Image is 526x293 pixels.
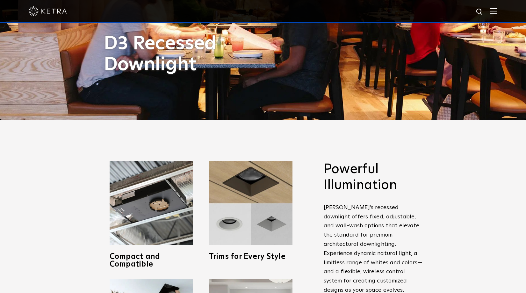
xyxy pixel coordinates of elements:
img: trims-for-every-style [209,161,292,245]
h2: Powerful Illumination [324,161,422,194]
img: compact-and-copatible [110,161,193,245]
h1: D3 Recessed Downlight [104,33,266,75]
h3: Trims for Every Style [209,253,292,260]
img: ketra-logo-2019-white [29,6,67,16]
img: search icon [476,8,484,16]
h3: Compact and Compatible [110,253,193,268]
img: Hamburger%20Nav.svg [490,8,497,14]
